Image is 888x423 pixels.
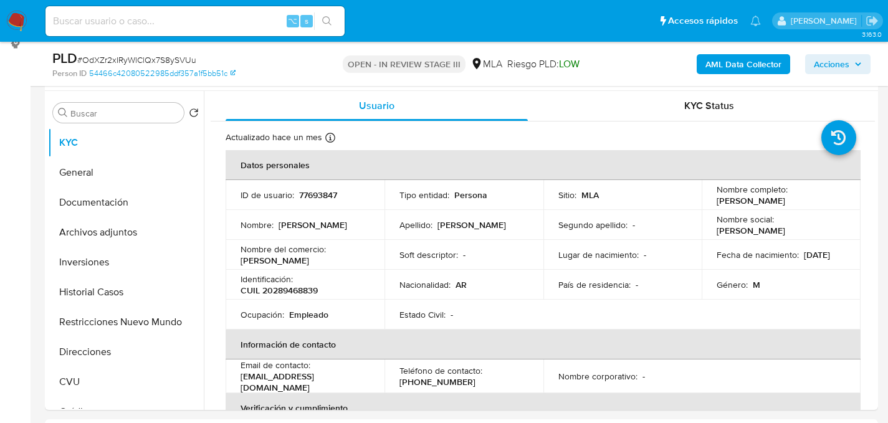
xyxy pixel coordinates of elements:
[451,309,453,320] p: -
[804,249,830,260] p: [DATE]
[48,367,204,397] button: CVU
[559,57,580,71] span: LOW
[48,247,204,277] button: Inversiones
[241,273,293,285] p: Identificación :
[866,14,879,27] a: Salir
[558,371,637,382] p: Nombre corporativo :
[456,279,467,290] p: AR
[558,249,639,260] p: Lugar de nacimiento :
[48,188,204,217] button: Documentación
[241,371,365,393] p: [EMAIL_ADDRESS][DOMAIN_NAME]
[226,150,861,180] th: Datos personales
[805,54,871,74] button: Acciones
[77,54,196,66] span: # OdXZr2xIRyWlClQx7S8ySVUu
[189,108,199,121] button: Volver al orden por defecto
[289,309,328,320] p: Empleado
[717,279,748,290] p: Género :
[399,249,458,260] p: Soft descriptor :
[697,54,790,74] button: AML Data Collector
[581,189,599,201] p: MLA
[558,219,628,231] p: Segundo apellido :
[48,307,204,337] button: Restricciones Nuevo Mundo
[437,219,506,231] p: [PERSON_NAME]
[399,279,451,290] p: Nacionalidad :
[48,128,204,158] button: KYC
[70,108,179,119] input: Buscar
[668,14,738,27] span: Accesos rápidos
[241,244,326,255] p: Nombre del comercio :
[717,249,799,260] p: Fecha de nacimiento :
[226,131,322,143] p: Actualizado hace un mes
[717,184,788,195] p: Nombre completo :
[705,54,781,74] b: AML Data Collector
[750,16,761,26] a: Notificaciones
[633,219,635,231] p: -
[299,189,337,201] p: 77693847
[717,214,774,225] p: Nombre social :
[454,189,487,201] p: Persona
[52,48,77,68] b: PLD
[48,158,204,188] button: General
[288,15,297,27] span: ⌥
[463,249,465,260] p: -
[399,309,446,320] p: Estado Civil :
[359,98,394,113] span: Usuario
[470,57,502,71] div: MLA
[507,57,580,71] span: Riesgo PLD:
[717,225,785,236] p: [PERSON_NAME]
[241,309,284,320] p: Ocupación :
[48,277,204,307] button: Historial Casos
[862,29,882,39] span: 3.163.0
[226,330,861,359] th: Información de contacto
[399,365,482,376] p: Teléfono de contacto :
[644,249,646,260] p: -
[305,15,308,27] span: s
[399,189,449,201] p: Tipo entidad :
[684,98,734,113] span: KYC Status
[48,217,204,247] button: Archivos adjuntos
[753,279,760,290] p: M
[717,195,785,206] p: [PERSON_NAME]
[279,219,347,231] p: [PERSON_NAME]
[314,12,340,30] button: search-icon
[791,15,861,27] p: facundo.marin@mercadolibre.com
[642,371,645,382] p: -
[399,219,432,231] p: Apellido :
[226,393,861,423] th: Verificación y cumplimiento
[241,359,310,371] p: Email de contacto :
[52,68,87,79] b: Person ID
[241,255,309,266] p: [PERSON_NAME]
[241,285,318,296] p: CUIL 20289468839
[48,337,204,367] button: Direcciones
[814,54,849,74] span: Acciones
[45,13,345,29] input: Buscar usuario o caso...
[241,219,274,231] p: Nombre :
[558,189,576,201] p: Sitio :
[343,55,465,73] p: OPEN - IN REVIEW STAGE III
[558,279,631,290] p: País de residencia :
[58,108,68,118] button: Buscar
[89,68,236,79] a: 54466c42080522985ddf357a1f5bb51c
[399,376,475,387] p: [PHONE_NUMBER]
[636,279,638,290] p: -
[241,189,294,201] p: ID de usuario :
